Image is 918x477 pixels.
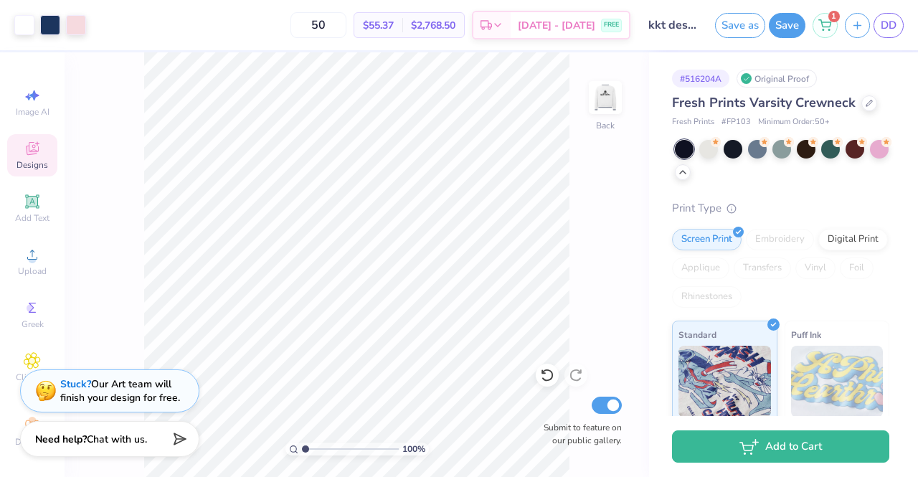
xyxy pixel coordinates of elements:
[596,119,615,132] div: Back
[15,212,49,224] span: Add Text
[18,265,47,277] span: Upload
[591,83,620,112] img: Back
[518,18,595,33] span: [DATE] - [DATE]
[290,12,346,38] input: – –
[840,258,874,279] div: Foil
[638,11,708,39] input: Untitled Design
[769,13,805,38] button: Save
[678,327,716,342] span: Standard
[7,372,57,395] span: Clipart & logos
[363,18,394,33] span: $55.37
[791,346,884,417] img: Puff Ink
[536,421,622,447] label: Submit to feature on our public gallery.
[411,18,455,33] span: $2,768.50
[874,13,904,38] a: DD
[16,159,48,171] span: Designs
[678,346,771,417] img: Standard
[672,70,729,88] div: # 516204A
[818,229,888,250] div: Digital Print
[672,116,714,128] span: Fresh Prints
[672,94,856,111] span: Fresh Prints Varsity Crewneck
[35,433,87,446] strong: Need help?
[758,116,830,128] span: Minimum Order: 50 +
[60,377,180,405] div: Our Art team will finish your design for free.
[672,229,742,250] div: Screen Print
[672,430,889,463] button: Add to Cart
[881,17,896,34] span: DD
[22,318,44,330] span: Greek
[604,20,619,30] span: FREE
[672,286,742,308] div: Rhinestones
[795,258,836,279] div: Vinyl
[16,106,49,118] span: Image AI
[746,229,814,250] div: Embroidery
[721,116,751,128] span: # FP103
[737,70,817,88] div: Original Proof
[734,258,791,279] div: Transfers
[828,11,840,22] span: 1
[87,433,147,446] span: Chat with us.
[402,443,425,455] span: 100 %
[15,436,49,448] span: Decorate
[672,200,889,217] div: Print Type
[672,258,729,279] div: Applique
[60,377,91,391] strong: Stuck?
[715,13,765,38] button: Save as
[791,327,821,342] span: Puff Ink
